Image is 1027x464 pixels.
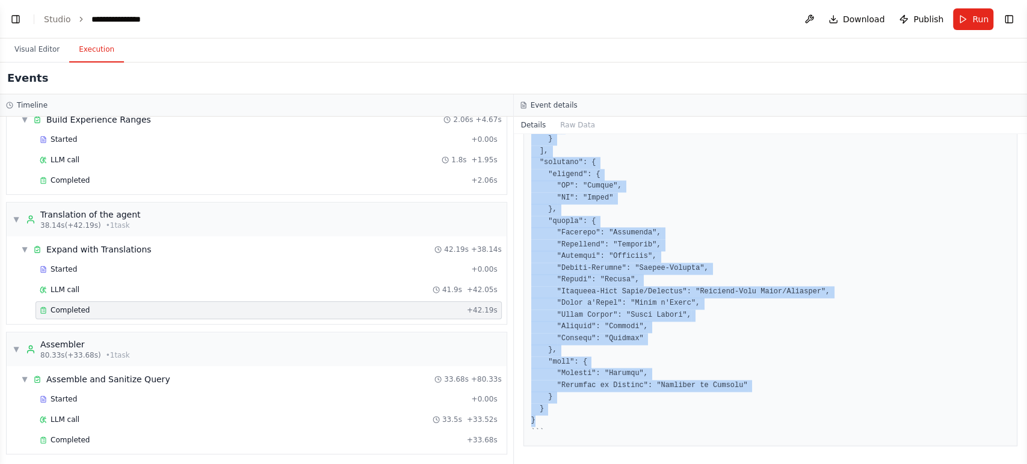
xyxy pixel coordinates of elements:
div: Build Experience Ranges [46,114,151,126]
span: • 1 task [106,221,130,230]
span: + 0.00s [471,135,497,144]
span: Run [972,13,988,25]
h2: Events [7,70,48,87]
span: + 0.00s [471,394,497,404]
div: Assemble and Sanitize Query [46,373,170,385]
button: Raw Data [553,117,602,133]
span: Download [843,13,885,25]
span: LLM call [51,415,79,424]
span: Completed [51,176,90,185]
div: Expand with Translations [46,243,152,255]
span: + 33.68s [467,435,498,445]
span: 2.06s [453,115,473,124]
span: Started [51,264,77,274]
span: + 42.05s [467,285,498,295]
span: 33.5s [442,415,462,424]
button: Visual Editor [5,37,69,63]
span: 1.8s [451,155,466,165]
span: ▼ [21,245,28,254]
button: Publish [894,8,948,30]
div: Translation of the agent [40,209,141,221]
button: Show right sidebar [1001,11,1017,28]
span: Started [51,394,77,404]
span: + 38.14s [471,245,502,254]
button: Execution [69,37,124,63]
span: + 4.67s [475,115,501,124]
span: ▼ [21,374,28,384]
span: 42.19s [444,245,469,254]
span: ▼ [13,344,20,354]
button: Run [953,8,993,30]
span: + 2.06s [471,176,497,185]
span: Started [51,135,77,144]
span: LLM call [51,285,79,295]
span: + 0.00s [471,264,497,274]
a: Studio [44,14,71,24]
button: Show left sidebar [7,11,24,28]
div: Assembler [40,338,130,350]
span: + 33.52s [467,415,498,424]
h3: Timeline [17,100,48,110]
nav: breadcrumb [44,13,151,25]
span: Publish [913,13,943,25]
span: Completed [51,435,90,445]
span: 80.33s (+33.68s) [40,350,101,360]
span: • 1 task [106,350,130,360]
button: Download [824,8,890,30]
h3: Event details [531,100,578,110]
span: 41.9s [442,285,462,295]
span: + 42.19s [467,305,498,315]
span: ▼ [21,115,28,124]
span: + 1.95s [471,155,497,165]
span: 38.14s (+42.19s) [40,221,101,230]
span: 33.68s [444,374,469,384]
span: + 80.33s [471,374,502,384]
span: Completed [51,305,90,315]
span: LLM call [51,155,79,165]
span: ▼ [13,215,20,224]
button: Details [514,117,554,133]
